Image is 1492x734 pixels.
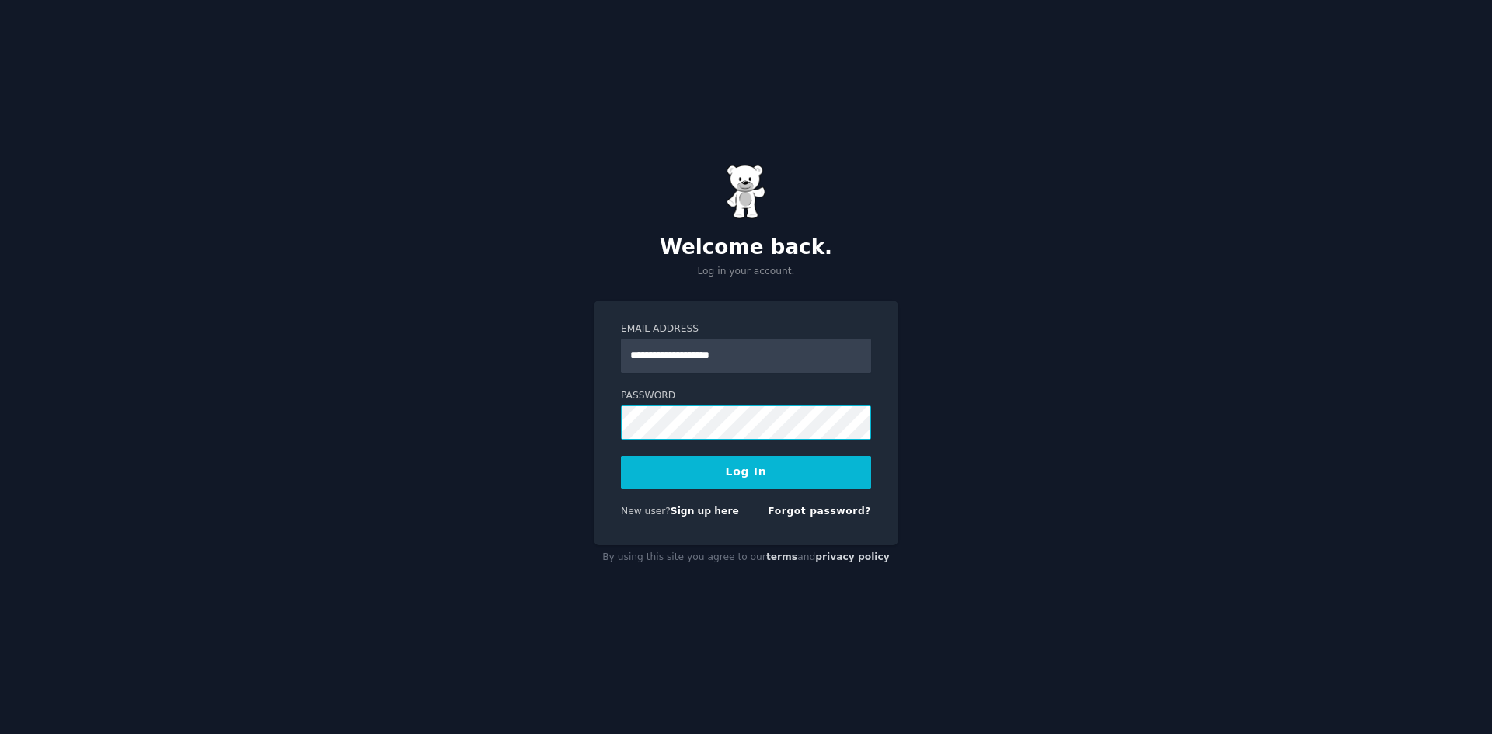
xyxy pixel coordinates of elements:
[766,551,797,562] a: terms
[621,322,871,336] label: Email Address
[727,165,765,219] img: Gummy Bear
[594,235,898,260] h2: Welcome back.
[594,545,898,570] div: By using this site you agree to our and
[671,506,739,517] a: Sign up here
[815,551,890,562] a: privacy policy
[594,265,898,279] p: Log in your account.
[621,389,871,403] label: Password
[768,506,871,517] a: Forgot password?
[621,506,671,517] span: New user?
[621,456,871,489] button: Log In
